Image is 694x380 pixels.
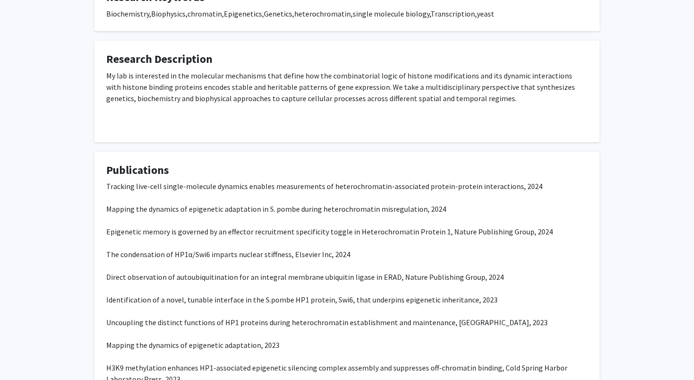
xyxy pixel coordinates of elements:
iframe: Chat [7,337,40,373]
span: Mapping the dynamics of epigenetic adaptation, 2023 [106,340,279,350]
h4: Research Description [106,52,588,66]
span: Mapping the dynamics of epigenetic adaptation in S. pombe during heterochromatin misregulation, 2024 [106,204,446,214]
span: Tracking live-cell single-molecule dynamics enables measurements of heterochromatin-associated pr... [106,181,542,191]
span: Uncoupling the distinct functions of HP1 proteins during heterochromatin establishment and mainte... [106,318,548,327]
div: My lab is interested in the molecular mechanisms that define how the combinatorial logic of histo... [106,70,588,123]
h4: Publications [106,164,588,177]
span: Direct observation of autoubiquitination for an integral membrane ubiquitin ligase in ERAD, Natur... [106,272,504,282]
div: Biochemistry,Biophysics,chromatin,Epigenetics,Genetics,heterochromatin,single molecule biology,Tr... [106,8,588,19]
span: The condensation of HP1α/Swi6 imparts nuclear stiffness, Elsevier Inc, 2024 [106,250,350,259]
span: Epigenetic memory is governed by an effector recruitment specificity toggle in Heterochromatin Pr... [106,227,553,236]
span: Identification of a novel, tunable interface in the S.pombe HP1 protein, Swi6, that underpins epi... [106,295,498,304]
